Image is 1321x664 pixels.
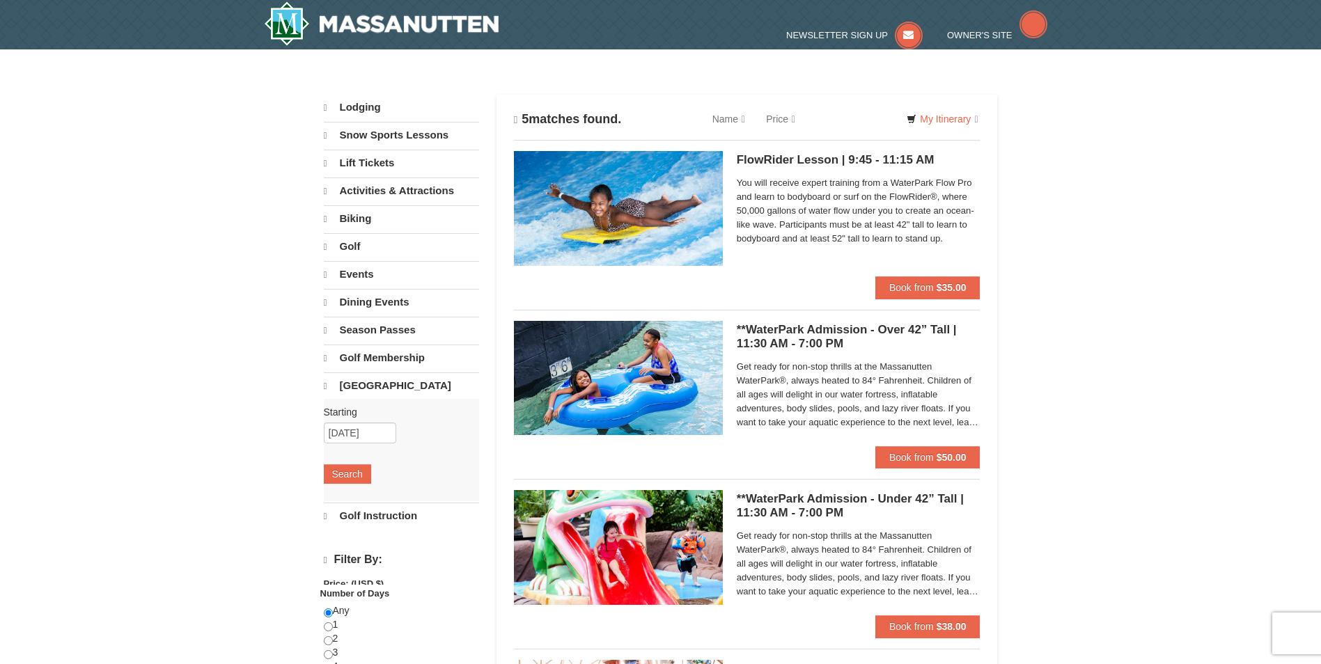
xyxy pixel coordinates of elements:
label: Starting [324,405,469,419]
span: Newsletter Sign Up [786,30,888,40]
span: Owner's Site [947,30,1013,40]
img: 6619917-732-e1c471e4.jpg [514,490,723,604]
a: Golf [324,233,479,260]
img: 6619917-720-80b70c28.jpg [514,321,723,435]
button: Book from $50.00 [875,446,980,468]
a: Events [324,261,479,287]
strong: $50.00 [937,452,967,463]
a: [GEOGRAPHIC_DATA] [324,372,479,399]
a: Owner's Site [947,30,1047,40]
a: Lodging [324,95,479,120]
a: Biking [324,205,479,232]
a: Newsletter Sign Up [786,30,923,40]
a: Price [756,105,806,133]
a: Activities & Attractions [324,177,479,204]
a: Name [702,105,756,133]
button: Search [324,464,371,484]
span: Book from [889,452,934,463]
a: My Itinerary [898,109,987,129]
a: Lift Tickets [324,150,479,176]
h5: **WaterPark Admission - Over 42” Tall | 11:30 AM - 7:00 PM [737,323,980,351]
img: 6619917-216-363963c7.jpg [514,151,723,265]
a: Dining Events [324,289,479,315]
span: Get ready for non-stop thrills at the Massanutten WaterPark®, always heated to 84° Fahrenheit. Ch... [737,360,980,429]
span: You will receive expert training from a WaterPark Flow Pro and learn to bodyboard or surf on the ... [737,176,980,246]
h5: FlowRider Lesson | 9:45 - 11:15 AM [737,153,980,167]
span: Book from [889,621,934,632]
h5: **WaterPark Admission - Under 42” Tall | 11:30 AM - 7:00 PM [737,492,980,520]
a: Golf Membership [324,345,479,371]
h4: Filter By: [324,553,479,567]
strong: Price: (USD $) [324,578,384,589]
img: Massanutten Resort Logo [264,1,499,46]
a: Massanutten Resort [264,1,499,46]
span: Book from [889,282,934,293]
a: Golf Instruction [324,503,479,529]
button: Book from $35.00 [875,276,980,299]
strong: Number of Days [320,588,390,599]
strong: $35.00 [937,282,967,293]
a: Season Passes [324,317,479,343]
strong: $38.00 [937,621,967,632]
span: Get ready for non-stop thrills at the Massanutten WaterPark®, always heated to 84° Fahrenheit. Ch... [737,529,980,599]
a: Snow Sports Lessons [324,122,479,148]
button: Book from $38.00 [875,615,980,638]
